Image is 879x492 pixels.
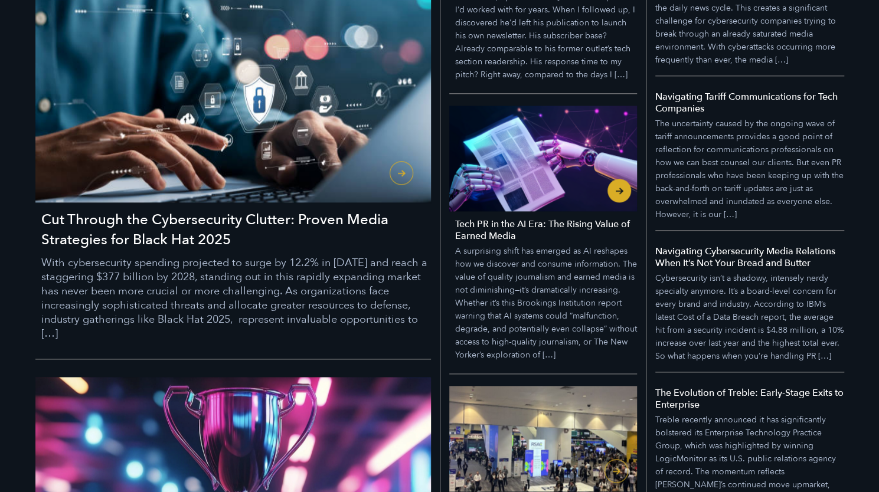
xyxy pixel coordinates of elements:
p: With cybersecurity spending projected to surge by 12.2% in [DATE] and reach a staggering $377 bil... [41,256,431,341]
a: Navigating Tariff Communications for Tech Companies [655,76,844,231]
img: Tech PR in the AI Era: The Rising Value of Earned Media [449,106,637,211]
img: AI Emerges as Both Defender and Adversary at RSA Conference 2025 [449,386,637,491]
p: Cybersecurity isn’t a shadowy, intensely nerdy specialty anymore. It’s a board-level concern for ... [655,272,844,363]
h3: Cut Through the Cybersecurity Clutter: Proven Media Strategies for Black Hat 2025 [41,210,431,250]
h5: Navigating Tariff Communications for Tech Companies [655,91,844,114]
a: Tech PR in the AI Era: The Rising Value of Earned Media [449,94,637,374]
h5: Navigating Cybersecurity Media Relations When It’s Not Your Bread and Butter [655,245,844,269]
p: The uncertainty caused by the ongoing wave of tariff announcements provides a good point of refle... [655,117,844,221]
h4: Tech PR in the AI Era: The Rising Value of Earned Media [455,218,637,242]
p: A surprising shift has emerged as AI reshapes how we discover and consume information. The value ... [455,245,637,362]
a: Navigating Cybersecurity Media Relations When It’s Not Your Bread and Butter [655,231,844,372]
h5: The Evolution of Treble: Early-Stage Exits to Enterprise [655,387,844,411]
